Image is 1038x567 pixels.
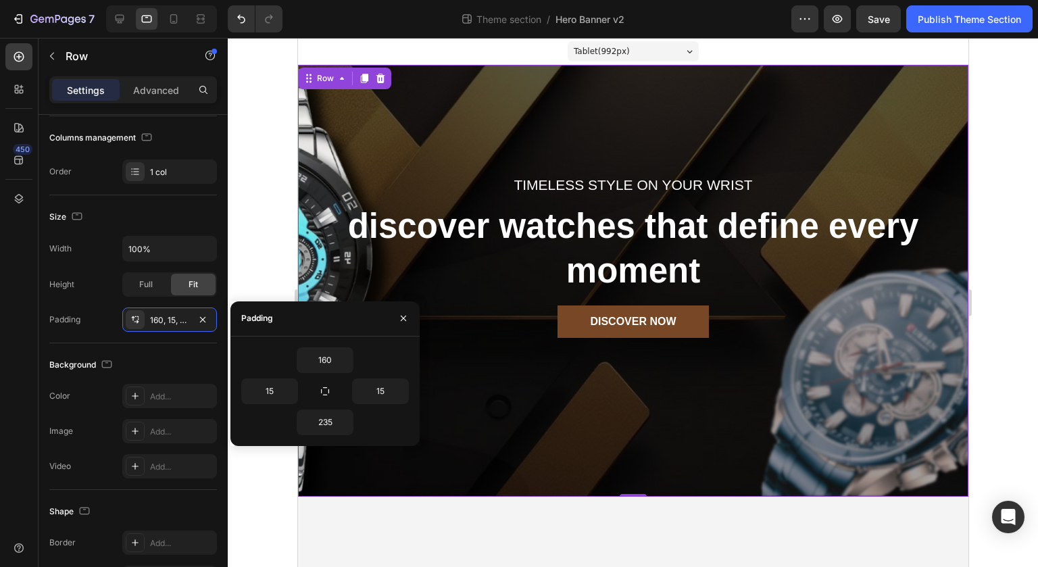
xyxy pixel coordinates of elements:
input: Auto [242,379,297,403]
div: Order [49,166,72,178]
input: Auto [353,379,408,403]
div: 160, 15, 235, 15 [150,314,189,326]
button: Save [856,5,901,32]
p: 7 [89,11,95,27]
span: Save [868,14,890,25]
p: Settings [67,83,105,97]
div: Undo/Redo [228,5,282,32]
input: Auto [297,348,353,372]
div: Add... [150,391,214,403]
span: Hero Banner v2 [555,12,624,26]
span: Theme section [474,12,544,26]
span: Full [139,278,153,291]
div: Add... [150,426,214,438]
button: Publish Theme Section [906,5,1033,32]
div: Color [49,390,70,402]
div: Shape [49,503,93,521]
iframe: Design area [298,38,968,567]
div: Open Intercom Messenger [992,501,1024,533]
button: 7 [5,5,101,32]
div: Columns management [49,129,155,147]
div: Add... [150,461,214,473]
input: Auto [297,410,353,435]
div: Padding [49,314,80,326]
div: Padding [241,312,273,324]
div: 1 col [150,166,214,178]
div: Publish Theme Section [918,12,1021,26]
div: Border [49,537,76,549]
input: Auto [123,237,216,261]
span: / [547,12,550,26]
div: Add... [150,537,214,549]
p: Advanced [133,83,179,97]
div: Video [49,460,71,472]
div: Image [49,425,73,437]
div: Background [49,356,115,374]
span: Fit [189,278,198,291]
div: 450 [13,144,32,155]
p: Row [66,48,180,64]
div: Height [49,278,74,291]
div: Width [49,243,72,255]
div: Size [49,208,85,226]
